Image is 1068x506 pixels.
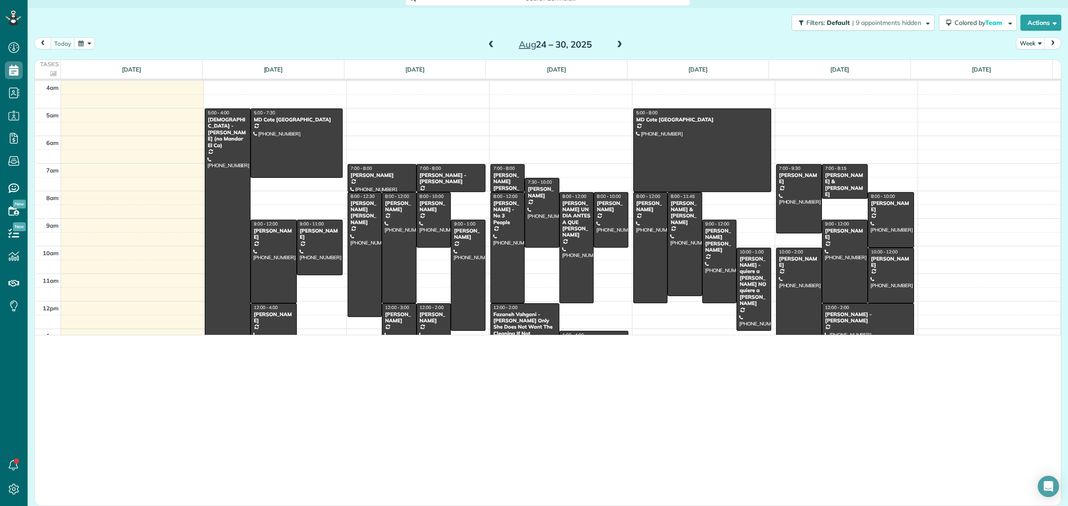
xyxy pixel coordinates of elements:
div: [PERSON_NAME] [PERSON_NAME] [350,200,379,226]
button: today [50,37,75,49]
button: Week [1016,37,1045,49]
div: [PERSON_NAME] & [PERSON_NAME] [825,172,865,198]
div: [PERSON_NAME] - [PERSON_NAME] [825,311,911,324]
div: [PERSON_NAME] [PERSON_NAME] Property [493,172,522,204]
div: [PERSON_NAME] [384,311,413,324]
span: Aug [519,39,536,50]
div: [PERSON_NAME] [384,200,413,213]
a: [DATE] [405,66,425,73]
button: Actions [1020,15,1061,31]
span: 9:00 - 1:00 [454,221,475,227]
div: Fazaneh Vahgani - [PERSON_NAME] Only She Does Not Want The Cleaning If Not [PERSON_NAME] [493,311,557,343]
span: 7:00 - 9:30 [779,165,801,171]
span: 5:00 - 4:00 [208,110,229,116]
a: [DATE] [972,66,991,73]
a: [DATE] [830,66,850,73]
span: 9am [46,222,59,229]
h2: 24 – 30, 2025 [500,40,611,49]
div: [PERSON_NAME] [253,311,294,324]
span: | 9 appointments hidden [852,19,921,27]
div: [PERSON_NAME] [253,228,294,241]
span: 12:00 - 4:00 [254,305,278,310]
span: 8:00 - 12:00 [494,193,518,199]
span: 12:00 - 2:00 [494,305,518,310]
span: New [13,200,26,209]
div: [PERSON_NAME] [779,256,819,269]
div: [PERSON_NAME] [636,200,665,213]
span: 1:00 - 4:00 [562,332,584,338]
span: 7:00 - 8:00 [351,165,372,171]
span: 7:30 - 10:00 [528,179,552,185]
span: 5am [46,112,59,119]
div: [PERSON_NAME] [350,172,414,178]
div: [PERSON_NAME] [PERSON_NAME] [705,228,734,253]
span: 7am [46,167,59,174]
span: 9:00 - 12:00 [254,221,278,227]
div: MD Cote [GEOGRAPHIC_DATA] [636,116,769,123]
span: 4am [46,84,59,91]
div: [PERSON_NAME] - quiere a [PERSON_NAME] NO quiere a [PERSON_NAME] [739,256,768,307]
span: 11am [43,277,59,284]
span: 12pm [43,305,59,312]
div: [PERSON_NAME] [299,228,340,241]
a: [DATE] [688,66,708,73]
a: Filters: Default | 9 appointments hidden [787,15,934,31]
span: 8:00 - 10:00 [871,193,895,199]
a: [DATE] [264,66,283,73]
span: 5:00 - 8:00 [636,110,658,116]
span: 12:00 - 2:00 [420,305,444,310]
span: 12:00 - 2:00 [825,305,849,310]
span: 10:00 - 2:00 [779,249,803,255]
span: 7:00 - 8:00 [494,165,515,171]
span: 8:00 - 12:00 [562,193,587,199]
div: [PERSON_NAME] [419,311,448,324]
div: Open Intercom Messenger [1038,476,1059,497]
div: [PERSON_NAME] UN DIA ANTES A QUE [PERSON_NAME] [562,200,591,238]
div: [PERSON_NAME] [779,172,819,185]
div: [PERSON_NAME] & [PERSON_NAME] [670,200,699,226]
div: [PERSON_NAME] [870,200,911,213]
div: [PERSON_NAME] [825,228,865,241]
th: Tasks [35,60,61,79]
div: [PERSON_NAME] [453,228,482,241]
div: [PERSON_NAME] - No 3 People [493,200,522,226]
div: MD Cote [GEOGRAPHIC_DATA] [253,116,340,123]
span: 8:00 - 12:00 [385,193,409,199]
span: New [13,222,26,231]
span: Default [827,19,850,27]
span: 8:00 - 10:00 [420,193,444,199]
button: Filters: Default | 9 appointments hidden [792,15,934,31]
button: next [1044,37,1061,49]
div: [PERSON_NAME] [419,200,448,213]
span: 8am [46,194,59,201]
span: Filters: [806,19,825,27]
div: [PERSON_NAME] [527,186,556,199]
span: 8:00 - 11:45 [671,193,695,199]
div: [PERSON_NAME] [596,200,625,213]
span: 1pm [46,332,59,339]
span: 10:00 - 12:00 [871,249,898,255]
span: 5:00 - 7:30 [254,110,275,116]
div: [PERSON_NAME] - [PERSON_NAME] [419,172,483,185]
span: 7:00 - 8:15 [825,165,846,171]
div: [PERSON_NAME] [870,256,911,269]
span: 9:00 - 11:00 [300,221,324,227]
a: [DATE] [547,66,566,73]
a: [DATE] [122,66,141,73]
span: 7:00 - 8:00 [420,165,441,171]
button: prev [34,37,51,49]
span: 6am [46,139,59,146]
span: 8:00 - 12:00 [636,193,660,199]
span: 9:00 - 12:00 [705,221,729,227]
span: 8:00 - 10:00 [597,193,621,199]
div: [DEMOGRAPHIC_DATA] - [PERSON_NAME] (no Mandar El Ca) [207,116,248,149]
span: Team [985,19,1003,27]
span: 9:00 - 12:00 [825,221,849,227]
span: 10:00 - 1:00 [740,249,764,255]
span: Colored by [955,19,1005,27]
span: 8:00 - 12:30 [351,193,375,199]
span: 12:00 - 3:00 [385,305,409,310]
button: Colored byTeam [939,15,1017,31]
span: 10am [43,249,59,257]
